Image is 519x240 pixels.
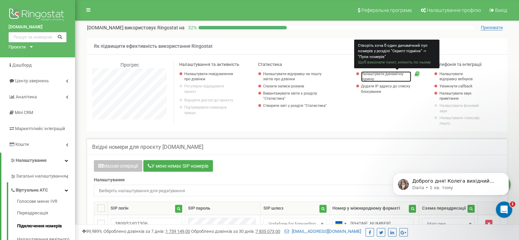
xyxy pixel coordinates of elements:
[263,84,327,89] a: Слухати записи розмов
[15,110,33,115] span: Mini CRM
[9,44,26,51] div: Проєкти
[15,142,29,147] span: Кошти
[17,220,75,233] a: Підключення номерів
[263,103,327,109] a: Створити звіт у розділі "Статистика"
[184,71,234,82] a: Налаштувати повідомлення про дзвінки
[184,105,234,115] p: Підтримувати командну працю
[439,115,480,126] a: Налаштувати голосову пошту
[495,8,507,13] span: Вихід
[185,24,199,31] p: 32 %
[256,229,280,234] u: 7 835 073,00
[439,71,480,82] a: Налаштувати відправку вебхуків
[434,62,481,67] span: Телефонія та інтеграції
[15,78,49,83] span: Центр звернень
[120,62,139,68] span: Прогрес
[358,60,431,65] span: Щоб виконати пункт, клікніть по ньому
[263,71,327,82] a: Налаштувати відправку на пошту звітів про дзвінки
[179,62,239,67] span: Налаштування та активність
[92,144,203,150] h5: Вхідні номери для проєкту [DOMAIN_NAME]
[94,177,125,183] label: Налаштування
[263,205,284,212] div: SIP шлюз
[263,91,327,101] a: Вивантажувати звіти з розділу "Статистика"
[361,8,412,13] span: Реферальна програма
[383,158,519,222] iframe: Intercom notifications повідомлення
[16,158,46,163] span: Налаштування
[96,186,498,196] span: Виберіть налаштування для редагування
[16,94,37,99] span: Аналiтика
[184,98,234,103] a: Відкрити доступ до проєкту
[361,71,411,82] a: Налаштувати динамічну підміну
[103,229,190,234] span: Оброблено дзвінків за 7 днів :
[94,160,142,172] button: Масові операції
[185,202,261,215] th: SIP пароль
[16,187,48,194] span: Віртуальна АТС
[1,153,75,169] a: Налаштування
[439,84,480,89] a: Увімкнути callback
[285,229,361,234] a: [EMAIL_ADDRESS][DOMAIN_NAME]
[332,218,414,229] input: 050 123 4567
[87,24,185,31] p: [DOMAIN_NAME]
[258,62,282,67] span: Статистика
[9,32,67,42] input: Пошук за номером
[333,218,348,229] div: Telephone country code
[12,62,32,68] span: Дашборд
[125,25,185,30] span: використовує Ringostat на
[82,229,102,234] span: 99,989%
[9,24,67,30] a: [DOMAIN_NAME]
[439,91,480,101] a: Налаштувати звук привітання
[94,185,500,196] span: Виберіть налаштування для редагування
[9,7,67,24] img: Ringostat logo
[191,229,280,234] span: Оброблено дзвінків за 30 днів :
[510,201,515,207] span: 1
[427,8,481,13] span: Налаштування профілю
[17,207,75,220] a: Переадресація
[361,84,411,94] a: Додати IP адресу до списку блокування
[263,218,327,229] span: Vodafone for forwarding
[111,205,128,212] div: SIP логін
[332,205,400,212] div: Номер у міжнародному форматі
[266,219,325,229] span: Vodafone for forwarding
[422,218,475,229] span: Main new
[480,25,503,30] span: Приховати
[143,160,213,172] button: У мене немає SIP номерів
[17,198,75,207] a: Голосове меню IVR
[15,126,65,131] span: Маркетплейс інтеграцій
[94,43,213,49] span: Як підвищити ефективність використання Ringostat
[16,173,66,180] span: Загальні налаштування
[10,168,75,182] a: Загальні налаштування
[184,84,234,94] p: Регулярно відвідувати проєкт
[10,182,75,196] a: Віртуальна АТС
[496,201,512,218] iframe: Intercom live chat
[358,43,428,59] span: Створіть хоча б один динамічний пул номерів у розділі "Скрипт підміни" -> "Пули номерів"
[439,103,480,114] a: Налаштувати фоновий звук
[165,229,190,234] u: 1 739 149,00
